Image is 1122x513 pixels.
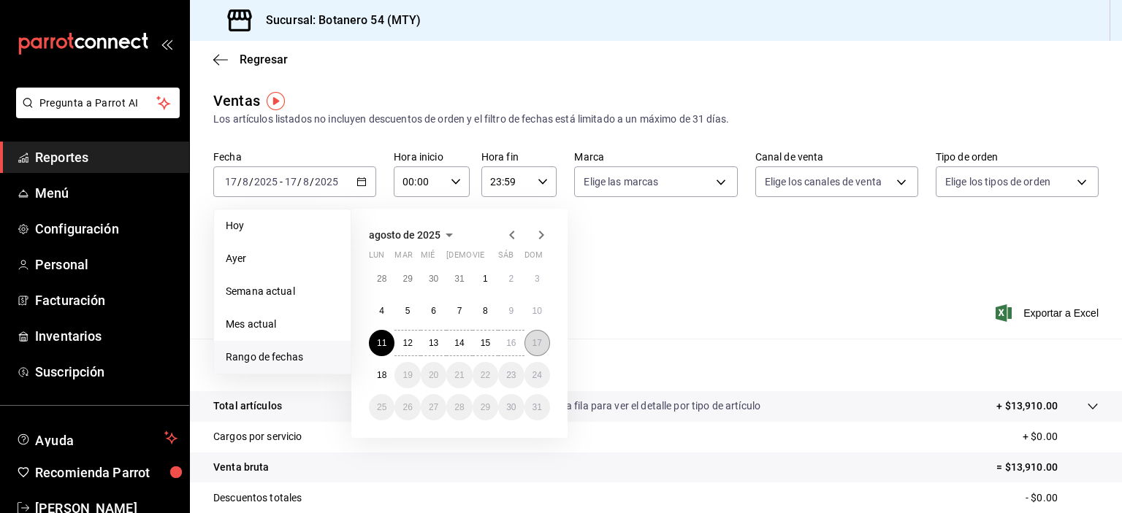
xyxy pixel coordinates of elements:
abbr: 24 de agosto de 2025 [533,370,542,380]
abbr: 25 de agosto de 2025 [377,402,386,412]
button: 28 de agosto de 2025 [446,394,472,420]
button: 18 de agosto de 2025 [369,362,394,388]
abbr: domingo [524,250,543,266]
input: -- [242,176,249,188]
abbr: 28 de agosto de 2025 [454,402,464,412]
span: Suscripción [35,362,178,382]
span: Regresar [240,53,288,66]
span: Ayer [226,251,339,266]
span: / [310,176,314,188]
button: agosto de 2025 [369,226,458,244]
p: Venta bruta [213,460,269,475]
button: 8 de agosto de 2025 [473,298,498,324]
abbr: 16 de agosto de 2025 [506,338,516,348]
abbr: 20 de agosto de 2025 [429,370,438,380]
button: 20 de agosto de 2025 [421,362,446,388]
button: 4 de agosto de 2025 [369,298,394,324]
abbr: 11 de agosto de 2025 [377,338,386,348]
abbr: martes [394,250,412,266]
span: Personal [35,255,178,274]
input: -- [302,176,310,188]
abbr: 30 de agosto de 2025 [506,402,516,412]
abbr: 5 de agosto de 2025 [405,306,411,316]
button: 1 de agosto de 2025 [473,266,498,292]
span: / [249,176,253,188]
abbr: 6 de agosto de 2025 [431,306,436,316]
abbr: 3 de agosto de 2025 [535,274,540,284]
abbr: 19 de agosto de 2025 [402,370,412,380]
abbr: sábado [498,250,514,266]
button: 10 de agosto de 2025 [524,298,550,324]
p: + $0.00 [1023,429,1099,444]
h3: Sucursal: Botanero 54 (MTY) [254,12,421,29]
span: Reportes [35,147,178,167]
button: 28 de julio de 2025 [369,266,394,292]
abbr: 17 de agosto de 2025 [533,338,542,348]
abbr: 27 de agosto de 2025 [429,402,438,412]
span: Inventarios [35,326,178,346]
button: 27 de agosto de 2025 [421,394,446,420]
button: 25 de agosto de 2025 [369,394,394,420]
label: Tipo de orden [936,152,1099,162]
abbr: 23 de agosto de 2025 [506,370,516,380]
input: ---- [253,176,278,188]
a: Pregunta a Parrot AI [10,106,180,121]
button: 30 de agosto de 2025 [498,394,524,420]
span: Configuración [35,219,178,239]
button: 14 de agosto de 2025 [446,330,472,356]
abbr: 7 de agosto de 2025 [457,306,462,316]
span: Pregunta a Parrot AI [39,96,157,111]
abbr: 31 de julio de 2025 [454,274,464,284]
button: 7 de agosto de 2025 [446,298,472,324]
abbr: 21 de agosto de 2025 [454,370,464,380]
span: Elige las marcas [584,174,658,189]
span: Facturación [35,290,178,310]
span: Semana actual [226,284,339,299]
input: -- [284,176,297,188]
abbr: 31 de agosto de 2025 [533,402,542,412]
button: 5 de agosto de 2025 [394,298,420,324]
abbr: 1 de agosto de 2025 [483,274,488,284]
button: 31 de julio de 2025 [446,266,472,292]
span: Mes actual [226,317,339,332]
button: 13 de agosto de 2025 [421,330,446,356]
button: 23 de agosto de 2025 [498,362,524,388]
span: Elige los tipos de orden [945,174,1050,189]
label: Fecha [213,152,376,162]
span: - [280,176,283,188]
span: Rango de fechas [226,350,339,365]
button: open_drawer_menu [161,38,172,50]
abbr: 8 de agosto de 2025 [483,306,488,316]
button: Exportar a Excel [999,304,1099,322]
div: Ventas [213,90,260,112]
span: / [297,176,302,188]
button: Regresar [213,53,288,66]
div: Los artículos listados no incluyen descuentos de orden y el filtro de fechas está limitado a un m... [213,112,1099,127]
button: Pregunta a Parrot AI [16,88,180,118]
span: Ayuda [35,429,159,447]
abbr: 15 de agosto de 2025 [481,338,490,348]
button: 17 de agosto de 2025 [524,330,550,356]
p: + $13,910.00 [996,398,1058,414]
button: 26 de agosto de 2025 [394,394,420,420]
button: 31 de agosto de 2025 [524,394,550,420]
input: -- [224,176,237,188]
abbr: 9 de agosto de 2025 [508,306,514,316]
abbr: 13 de agosto de 2025 [429,338,438,348]
button: 19 de agosto de 2025 [394,362,420,388]
span: Menú [35,183,178,203]
span: Recomienda Parrot [35,463,178,482]
button: 9 de agosto de 2025 [498,298,524,324]
abbr: 29 de julio de 2025 [402,274,412,284]
abbr: 29 de agosto de 2025 [481,402,490,412]
button: 30 de julio de 2025 [421,266,446,292]
img: Tooltip marker [267,92,285,110]
button: 22 de agosto de 2025 [473,362,498,388]
label: Canal de venta [755,152,918,162]
button: 3 de agosto de 2025 [524,266,550,292]
span: Elige los canales de venta [765,174,882,189]
abbr: 12 de agosto de 2025 [402,338,412,348]
button: 11 de agosto de 2025 [369,330,394,356]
